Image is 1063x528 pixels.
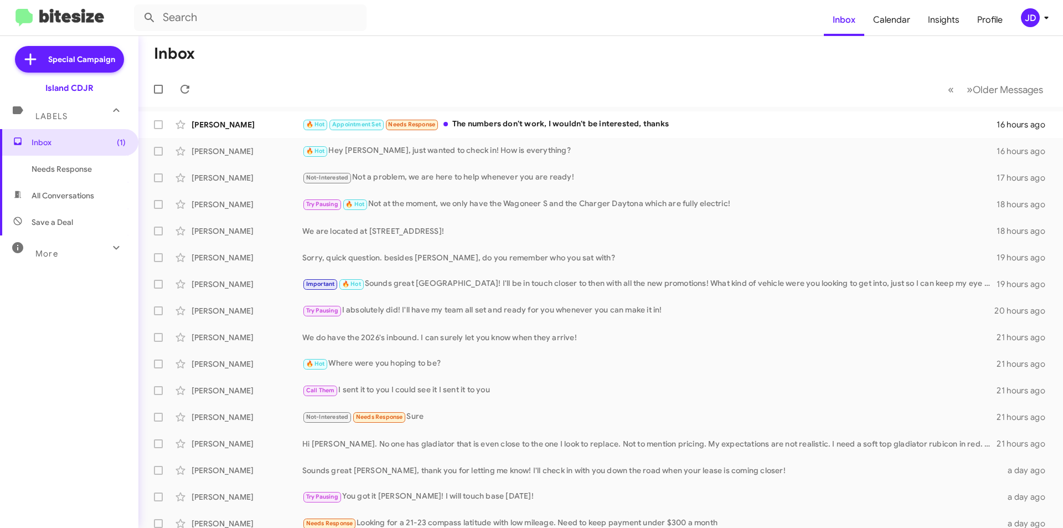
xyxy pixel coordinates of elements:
div: Where were you hoping to be? [302,357,997,370]
div: We are located at [STREET_ADDRESS]! [302,225,997,237]
div: [PERSON_NAME] [192,225,302,237]
div: 17 hours ago [997,172,1054,183]
span: Needs Response [356,413,403,421]
div: Hey [PERSON_NAME], just wanted to check in! How is everything? [302,145,997,157]
button: JD [1012,8,1051,27]
div: You got it [PERSON_NAME]! I will touch base [DATE]! [302,490,1001,503]
span: Older Messages [973,84,1043,96]
a: Inbox [824,4,864,36]
div: Sounds great [PERSON_NAME], thank you for letting me know! I'll check in with you down the road w... [302,465,1001,476]
div: 21 hours ago [997,438,1054,449]
span: Save a Deal [32,217,73,228]
input: Search [134,4,367,31]
div: JD [1021,8,1040,27]
div: [PERSON_NAME] [192,332,302,343]
div: [PERSON_NAME] [192,491,302,503]
button: Previous [941,78,961,101]
div: The numbers don't work, I wouldn't be interested, thanks [302,118,997,131]
div: 16 hours ago [997,146,1054,157]
span: Appointment Set [332,121,381,128]
span: Call Them [306,387,335,394]
div: [PERSON_NAME] [192,279,302,290]
div: 18 hours ago [997,199,1054,210]
span: Special Campaign [48,54,115,65]
span: Not-Interested [306,174,349,181]
span: Needs Response [32,163,126,175]
span: 🔥 Hot [345,201,364,208]
div: Sorry, quick question. besides [PERSON_NAME], do you remember who you sat with? [302,252,997,263]
div: 16 hours ago [997,119,1054,130]
div: 19 hours ago [997,252,1054,263]
span: Needs Response [388,121,435,128]
div: a day ago [1001,465,1054,476]
div: I sent it to you I could see it I sent it to you [302,384,997,397]
h1: Inbox [154,45,195,63]
a: Calendar [864,4,919,36]
div: I absolutely did! I'll have my team all set and ready for you whenever you can make it in! [302,304,994,317]
span: » [967,83,973,96]
div: Sure [302,411,997,423]
div: [PERSON_NAME] [192,119,302,130]
div: [PERSON_NAME] [192,358,302,370]
div: We do have the 2026's inbound. I can surely let you know when they arrive! [302,332,997,343]
div: Not a problem, we are here to help whenever you are ready! [302,171,997,184]
span: Try Pausing [306,201,338,208]
button: Next [960,78,1050,101]
span: (1) [117,137,126,148]
span: Try Pausing [306,493,338,500]
div: Sounds great [GEOGRAPHIC_DATA]! I'll be in touch closer to then with all the new promotions! What... [302,278,997,290]
span: Try Pausing [306,307,338,314]
span: All Conversations [32,190,94,201]
div: Hi [PERSON_NAME]. No one has gladiator that is even close to the one I look to replace. Not to me... [302,438,997,449]
div: Not at the moment, we only have the Wagoneer S and the Charger Daytona which are fully electric! [302,198,997,211]
span: 🔥 Hot [306,121,325,128]
div: 21 hours ago [997,385,1054,396]
div: [PERSON_NAME] [192,172,302,183]
span: Important [306,280,335,288]
div: [PERSON_NAME] [192,199,302,210]
div: 19 hours ago [997,279,1054,290]
div: [PERSON_NAME] [192,305,302,316]
span: Needs Response [306,520,353,527]
a: Insights [919,4,968,36]
div: 18 hours ago [997,225,1054,237]
div: 21 hours ago [997,412,1054,423]
span: Inbox [32,137,126,148]
div: [PERSON_NAME] [192,465,302,476]
div: [PERSON_NAME] [192,438,302,449]
div: 20 hours ago [994,305,1054,316]
span: 🔥 Hot [306,147,325,155]
div: [PERSON_NAME] [192,385,302,396]
span: More [35,249,58,259]
div: [PERSON_NAME] [192,252,302,263]
div: Island CDJR [45,83,94,94]
div: a day ago [1001,491,1054,503]
span: 🔥 Hot [306,360,325,367]
div: 21 hours ago [997,332,1054,343]
a: Special Campaign [15,46,124,73]
span: « [948,83,954,96]
span: Labels [35,111,68,121]
a: Profile [968,4,1012,36]
span: Not-Interested [306,413,349,421]
div: 21 hours ago [997,358,1054,370]
div: [PERSON_NAME] [192,412,302,423]
nav: Page navigation example [942,78,1050,101]
span: 🔥 Hot [342,280,361,288]
div: [PERSON_NAME] [192,146,302,157]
